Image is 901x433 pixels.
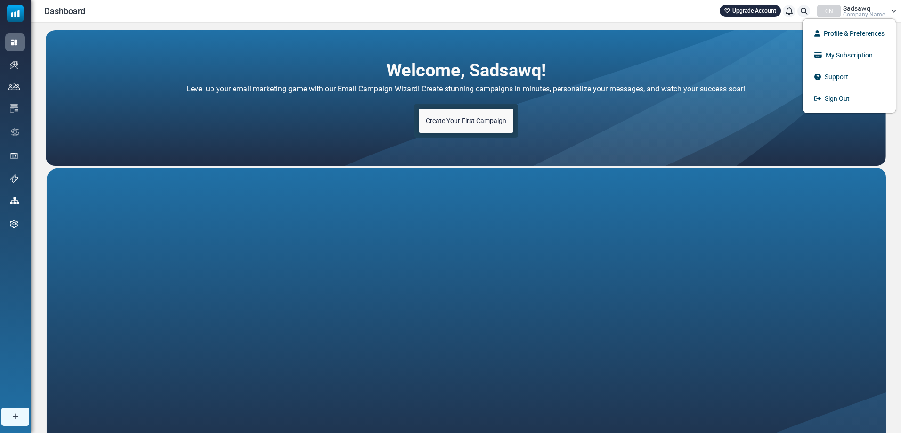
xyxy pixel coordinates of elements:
img: workflow.svg [10,127,20,138]
img: support-icon.svg [10,174,18,183]
img: email-templates-icon.svg [10,104,18,113]
a: Sign Out [807,90,891,107]
img: settings-icon.svg [10,220,18,228]
img: mailsoftly_icon_blue_white.svg [7,5,24,22]
img: landing_pages.svg [10,152,18,160]
a: CN Sadsawq Company Name [817,5,896,17]
a: My Subscription [807,47,891,64]
span: Dashboard [44,5,85,17]
span: Sadsawq [843,5,870,12]
ul: CN Sadsawq Company Name [802,18,896,114]
span: Company Name [843,12,885,17]
h2: Welcome, Sadsawq! [386,59,546,75]
div: CN [817,5,841,17]
span: Create Your First Campaign [426,117,506,124]
img: contacts-icon.svg [8,83,20,90]
img: dashboard-icon-active.svg [10,38,18,47]
a: Upgrade Account [720,5,781,17]
h4: Level up your email marketing game with our Email Campaign Wizard! Create stunning campaigns in m... [103,82,829,96]
img: campaigns-icon.png [10,61,18,69]
a: Profile & Preferences [807,25,891,42]
a: Support [807,68,891,85]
